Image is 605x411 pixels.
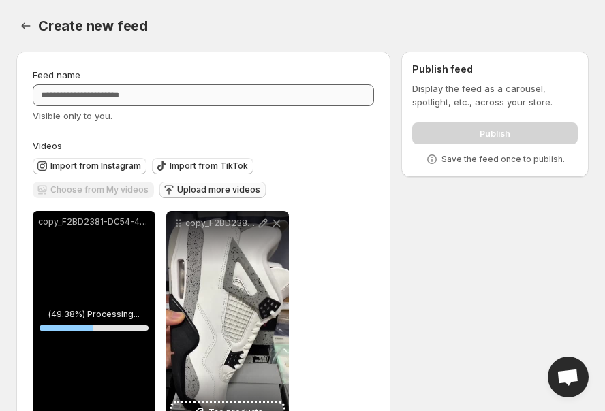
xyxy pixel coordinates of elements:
span: Create new feed [38,18,148,34]
button: Upload more videos [159,182,266,198]
p: Save the feed once to publish. [441,154,565,165]
p: copy_F2BD2381-DC54-437C-A536-911DFC24A481 [185,218,256,229]
button: Import from TikTok [152,158,253,174]
p: Display the feed as a carousel, spotlight, etc., across your store. [412,82,578,109]
span: Import from Instagram [50,161,141,171]
p: copy_F2BD2381-DC54-437C-A536-911DFC24A481 1 [38,216,150,227]
h2: Publish feed [412,63,578,76]
button: Settings [16,16,35,35]
span: Import from TikTok [170,161,248,171]
button: Import from Instagram [33,158,146,174]
a: Open chat [548,357,589,397]
span: Visible only to you. [33,110,112,121]
span: Upload more videos [177,184,260,195]
span: Videos [33,140,62,151]
span: Feed name [33,69,80,80]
